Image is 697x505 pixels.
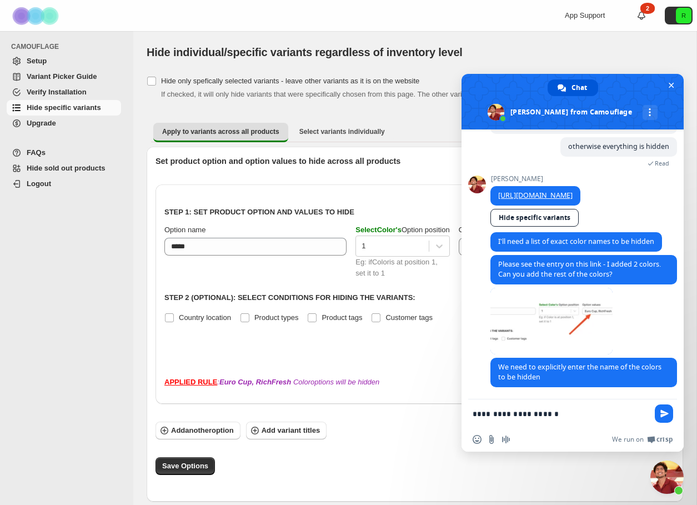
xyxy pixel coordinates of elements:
a: Verify Installation [7,84,121,100]
span: Close chat [665,79,677,91]
button: Save Options [156,457,215,475]
span: Read [655,159,669,167]
span: Product tags [322,313,362,322]
div: Eg: if Color is at position 1, set it to 1 [355,257,449,279]
span: FAQs [27,148,46,157]
a: Variant Picker Guide [7,69,121,84]
span: Audio message [502,435,510,444]
a: Close chat [650,461,684,494]
textarea: Compose your message... [473,399,650,427]
p: Step 2 (Optional): Select conditions for hiding the variants: [164,292,665,303]
span: Apply to variants across all products [162,127,279,136]
span: App Support [565,11,605,19]
span: I'll need a list of exact color names to be hidden [498,237,654,246]
a: We run onCrisp [612,435,673,444]
span: otherwise everything is hidden [568,142,669,151]
a: Hide specific variants [490,209,579,227]
span: Hide specific variants [27,103,101,112]
a: 2 [636,10,647,21]
p: Step 1: Set product option and values to hide [164,207,665,218]
b: Euro Cup, RichFresh [219,378,291,386]
span: [PERSON_NAME] [490,175,580,183]
span: Product types [254,313,299,322]
div: 2 [640,3,655,14]
span: Option values [459,226,503,234]
button: Apply to variants across all products [153,123,288,142]
span: Hide only spefically selected variants - leave other variants as it is on the website [161,77,419,85]
strong: APPLIED RULE [164,378,217,386]
span: Upgrade [27,119,56,127]
span: We need to explicitly enter the name of the colors to be hidden [498,362,661,382]
span: CAMOUFLAGE [11,42,126,51]
img: Camouflage [9,1,64,31]
div: : Color options will be hidden [164,377,665,388]
span: Send a file [487,435,496,444]
a: Hide specific variants [7,100,121,116]
span: Setup [27,57,47,65]
span: Option name [164,226,205,234]
a: Logout [7,176,121,192]
span: Select variants individually [299,127,385,136]
span: Crisp [656,435,673,444]
a: Setup [7,53,121,69]
span: Send [655,404,673,423]
span: Chat [571,79,587,96]
button: Avatar with initials R [665,7,693,24]
span: Select Color 's [355,226,402,234]
div: Apply to variants across all products [147,147,683,502]
text: R [681,12,686,19]
span: We run on [612,435,644,444]
span: Please see the entry on this link - I added 2 colors. Can you add the rest of the colors? [498,259,661,279]
a: Chat [548,79,598,96]
a: [URL][DOMAIN_NAME] [498,191,573,200]
span: Add another option [171,425,234,436]
span: Save Options [162,461,208,472]
a: Upgrade [7,116,121,131]
button: Select variants individually [290,123,394,141]
a: Hide sold out products [7,161,121,176]
span: Variant Picker Guide [27,72,97,81]
a: FAQs [7,145,121,161]
span: Hide individual/specific variants regardless of inventory level [147,46,463,58]
span: Insert an emoji [473,435,482,444]
span: Avatar with initials R [676,8,691,23]
span: Hide sold out products [27,164,106,172]
span: Customer tags [385,313,433,322]
span: If checked, it will only hide variants that were specifically chosen from this page. The other va... [161,90,531,98]
span: Option position [355,226,449,234]
span: Add variant titles [262,425,320,436]
span: Verify Installation [27,88,87,96]
button: Addanotheroption [156,422,240,439]
button: Add variant titles [246,422,327,439]
p: Set product option and option values to hide across all products [156,156,674,167]
span: Country location [179,313,231,322]
span: Logout [27,179,51,188]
